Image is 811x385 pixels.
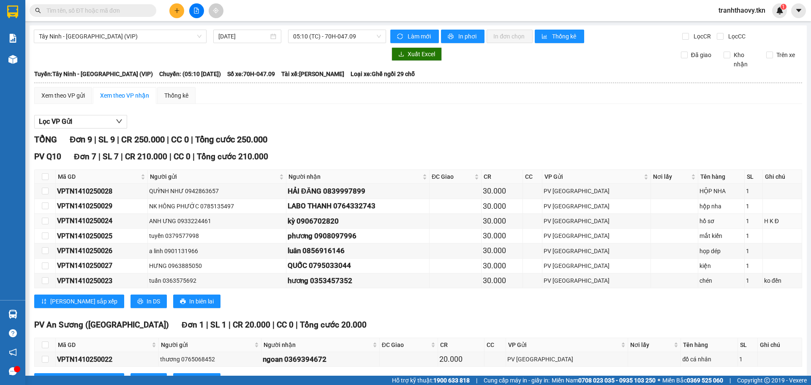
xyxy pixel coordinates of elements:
span: Nơi lấy [653,172,689,181]
td: VPTN1410250027 [56,259,148,273]
div: phương 0908097996 [288,230,428,242]
span: Lọc VP Gửi [39,116,72,127]
span: 1 [782,4,785,10]
span: Đơn 1 [182,320,204,330]
span: sort-ascending [41,298,47,305]
span: Loại xe: Ghế ngồi 29 chỗ [351,69,415,79]
td: PV Tây Ninh [542,273,651,288]
div: 30.000 [483,200,521,212]
td: VPTN1410250024 [56,214,148,229]
span: Hỗ trợ kỹ thuật: [392,376,470,385]
span: bar-chart [542,33,549,40]
div: PV [GEOGRAPHIC_DATA] [544,186,649,196]
th: Ghi chú [763,170,802,184]
td: PV Tây Ninh [542,259,651,273]
div: LABO THANH 0764332743 [288,200,428,212]
button: caret-down [791,3,806,18]
span: message [9,367,17,375]
th: CR [438,338,484,352]
span: printer [137,298,143,305]
span: Làm mới [408,32,432,41]
div: VPTN1410250027 [57,260,146,271]
button: In đơn chọn [487,30,533,43]
span: VP Gửi [508,340,619,350]
div: NK HÔNG PHƯỚC 0785135497 [149,202,285,211]
div: PV [GEOGRAPHIC_DATA] [544,216,649,226]
button: bar-chartThống kê [535,30,584,43]
span: printer [180,298,186,305]
span: 05:10 (TC) - 70H-047.09 [293,30,381,43]
div: H K Đ [764,216,800,226]
span: VP Gửi [544,172,642,181]
div: ANH ƯNG 0933224461 [149,216,285,226]
div: VPTN1410250024 [57,216,146,226]
div: 1 [746,246,761,256]
div: tuyền 0379577998 [149,231,285,240]
div: kiện [699,261,743,270]
span: aim [213,8,219,14]
div: hộp nha [699,202,743,211]
span: Cung cấp máy in - giấy in: [484,376,550,385]
span: [PERSON_NAME] sắp xếp [50,297,117,306]
div: 1 [746,276,761,285]
div: kỳ 0906702820 [288,216,428,227]
span: Xuất Excel [408,49,435,59]
span: Mã GD [58,340,150,350]
span: | [272,320,275,330]
span: Chuyến: (05:10 [DATE]) [159,69,221,79]
div: QUỲNH NHƯ 0942863657 [149,186,285,196]
span: Tổng cước 250.000 [195,134,267,145]
span: file-add [193,8,199,14]
span: copyright [764,377,770,383]
span: Mã GD [58,172,139,181]
span: Miền Nam [552,376,656,385]
div: VPTN1410250028 [57,186,146,197]
span: CR 20.000 [233,320,270,330]
td: PV Tây Ninh [542,214,651,229]
span: Miền Bắc [662,376,723,385]
div: 1 [746,261,761,270]
td: VPTN1410250029 [56,199,148,214]
span: plus [174,8,180,14]
span: In biên lai [189,375,214,385]
span: | [98,152,101,161]
strong: 1900 633 818 [433,377,470,384]
div: HẢI ĐĂNG 0839997899 [288,186,428,197]
div: 30.000 [483,230,521,242]
div: PV [GEOGRAPHIC_DATA] [544,276,649,285]
span: | [167,134,169,145]
button: printerIn DS [131,295,167,308]
div: 20.000 [439,353,483,365]
div: đồ cá nhân [682,355,736,364]
span: Số xe: 70H-047.09 [227,69,275,79]
div: VPTN1410250023 [57,276,146,286]
span: PV An Sương ([GEOGRAPHIC_DATA]) [34,320,169,330]
span: tranhthaovy.tkn [712,5,772,16]
div: 1 [746,186,761,196]
button: plus [169,3,184,18]
span: | [117,134,119,145]
div: chén [699,276,743,285]
span: question-circle [9,329,17,337]
span: Tổng cước 210.000 [197,152,268,161]
span: Người gửi [161,340,253,350]
td: PV Tây Ninh [506,352,628,367]
div: tuấn 0363575692 [149,276,285,285]
td: PV Tây Ninh [542,199,651,214]
button: file-add [189,3,204,18]
td: PV Tây Ninh [542,229,651,243]
span: PV Q10 [34,152,61,161]
th: CR [482,170,523,184]
span: Đơn 7 [74,152,96,161]
strong: 0369 525 060 [687,377,723,384]
th: SL [738,338,758,352]
span: ĐC Giao [432,172,473,181]
span: | [193,152,195,161]
td: VPTN1410250023 [56,273,148,288]
div: họp dép [699,246,743,256]
div: hương 0353457352 [288,275,428,287]
strong: 0708 023 035 - 0935 103 250 [578,377,656,384]
span: printer [448,33,455,40]
span: | [94,134,96,145]
input: Tìm tên, số ĐT hoặc mã đơn [46,6,146,15]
